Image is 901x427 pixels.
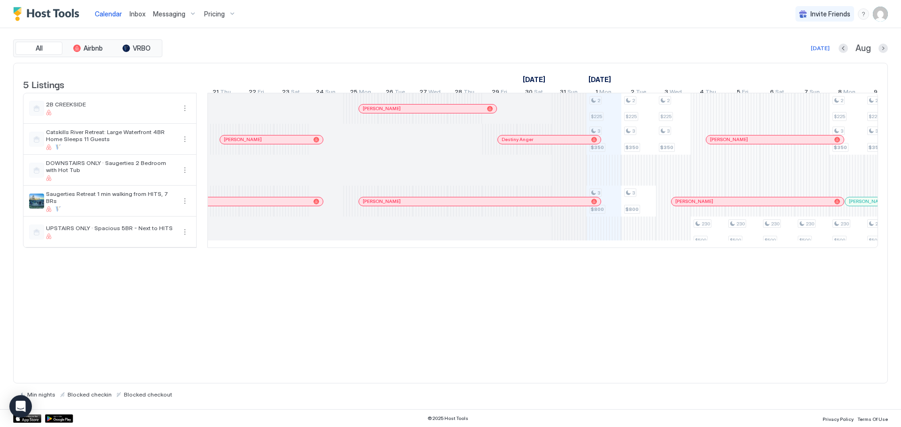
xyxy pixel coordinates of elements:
div: User profile [873,7,888,22]
span: 1 [596,88,598,98]
a: August 1, 2025 [520,73,548,86]
a: August 31, 2025 [557,86,580,100]
span: 7 [804,88,808,98]
span: 2 [840,97,843,104]
a: August 27, 2025 [417,86,443,100]
div: menu [179,165,191,176]
span: Inbox [130,10,145,18]
a: September 7, 2025 [802,86,822,100]
span: 230 [702,221,710,227]
a: September 6, 2025 [768,86,786,100]
span: 2 [667,97,670,104]
a: September 1, 2025 [593,86,614,100]
span: 3 [667,128,670,134]
a: September 1, 2025 [586,73,613,86]
button: More options [179,195,191,207]
a: August 24, 2025 [313,86,338,100]
a: Terms Of Use [857,413,888,423]
span: Wed [428,88,441,98]
span: 3 [632,190,635,196]
span: Thu [464,88,474,98]
span: Pricing [204,10,225,18]
div: menu [858,8,869,20]
span: Destiny Anger [502,136,534,142]
button: More options [179,226,191,238]
button: All [15,42,62,55]
button: Previous month [839,44,848,53]
div: tab-group [13,39,162,57]
span: 230 [736,221,745,227]
span: 2 [597,97,600,104]
span: Wed [670,88,682,98]
span: Airbnb [84,44,103,52]
a: September 8, 2025 [836,86,858,100]
span: 5 Listings [23,77,64,91]
span: Min nights [27,391,55,398]
span: 3 [597,190,600,196]
span: © 2025 Host Tools [428,415,468,421]
span: 230 [771,221,779,227]
span: $350 [660,144,673,150]
button: More options [179,103,191,114]
span: 26 [386,88,393,98]
div: listing image [29,194,44,209]
a: August 30, 2025 [523,86,545,100]
a: August 28, 2025 [452,86,477,100]
span: 31 [560,88,566,98]
span: Tue [636,88,646,98]
span: 25 [350,88,358,98]
span: Catskills River Retreat: Large Waterfront 4BR Home Sleeps 11 Guests [46,128,176,142]
span: [PERSON_NAME] [363,105,401,112]
span: 6 [770,88,774,98]
span: 29 [492,88,499,98]
button: More options [179,134,191,145]
a: Google Play Store [45,414,73,423]
span: DOWNSTAIRS ONLY · Saugerties 2 Bedroom with Hot Tub [46,159,176,173]
span: $225 [626,113,637,120]
span: 2 [875,97,878,104]
span: $225 [660,113,672,120]
span: 3 [840,128,843,134]
a: August 26, 2025 [383,86,407,100]
span: Fri [501,88,507,98]
span: 4 [700,88,704,98]
span: 230 [806,221,814,227]
button: VRBO [113,42,160,55]
span: Sat [775,88,784,98]
span: 3 [875,128,878,134]
button: More options [179,165,191,176]
button: [DATE] [809,43,831,54]
span: Mon [599,88,611,98]
span: $500 [764,237,776,243]
div: menu [179,195,191,207]
a: Calendar [95,9,122,19]
span: Tue [395,88,405,98]
div: menu [179,134,191,145]
span: 30 [525,88,533,98]
span: 230 [840,221,849,227]
span: 21 [213,88,219,98]
span: $225 [591,113,602,120]
span: Messaging [153,10,185,18]
span: 3 [664,88,668,98]
span: $225 [834,113,845,120]
div: menu [179,226,191,238]
a: September 9, 2025 [871,86,892,100]
a: August 25, 2025 [348,86,374,100]
span: Sun [325,88,336,98]
span: 2 [632,97,635,104]
span: $500 [869,237,880,243]
span: $500 [695,237,706,243]
span: 28 [455,88,462,98]
span: 27 [420,88,427,98]
span: 23 [282,88,290,98]
span: Mon [843,88,855,98]
span: UPSTAIRS ONLY · Spacious 5BR - Next to HITS [46,225,176,232]
span: Privacy Policy [823,416,854,422]
span: 230 [875,221,884,227]
div: Open Intercom Messenger [9,395,32,418]
span: $500 [834,237,845,243]
button: Next month [878,44,888,53]
a: Host Tools Logo [13,7,84,21]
